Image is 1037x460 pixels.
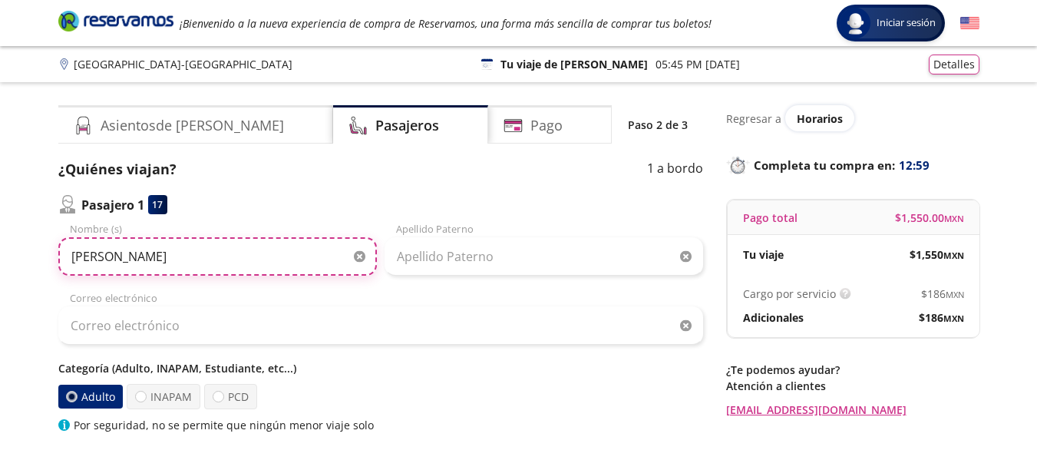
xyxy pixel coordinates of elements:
small: MXN [943,313,964,324]
h4: Pago [530,115,563,136]
h4: Pasajeros [375,115,439,136]
p: Regresar a [726,111,781,127]
p: Tu viaje de [PERSON_NAME] [500,56,648,72]
p: Adicionales [743,309,804,326]
p: Atención a clientes [726,378,979,394]
p: Pasajero 1 [81,196,144,214]
input: Apellido Paterno [385,237,703,276]
p: 1 a bordo [647,159,703,180]
span: $ 186 [919,309,964,326]
p: Cargo por servicio [743,286,836,302]
i: Brand Logo [58,9,173,32]
p: ¿Te podemos ayudar? [726,362,979,378]
input: Nombre (s) [58,237,377,276]
small: MXN [944,213,964,224]
a: Brand Logo [58,9,173,37]
span: Iniciar sesión [870,15,942,31]
p: Completa tu compra en : [726,154,979,176]
label: Adulto [58,385,122,409]
span: $ 186 [921,286,964,302]
p: Pago total [743,210,798,226]
span: Horarios [797,111,843,126]
small: MXN [943,250,964,261]
div: 17 [148,195,167,214]
span: 12:59 [899,157,930,174]
em: ¡Bienvenido a la nueva experiencia de compra de Reservamos, una forma más sencilla de comprar tus... [180,16,712,31]
a: [EMAIL_ADDRESS][DOMAIN_NAME] [726,402,979,418]
h4: Asientos de [PERSON_NAME] [101,115,284,136]
p: Paso 2 de 3 [628,117,688,133]
span: $ 1,550.00 [895,210,964,226]
p: 05:45 PM [DATE] [656,56,740,72]
p: Por seguridad, no se permite que ningún menor viaje solo [74,417,374,433]
label: INAPAM [127,384,200,409]
p: Tu viaje [743,247,784,263]
button: English [960,14,979,33]
label: PCD [204,384,257,409]
p: [GEOGRAPHIC_DATA] - [GEOGRAPHIC_DATA] [74,56,292,72]
span: $ 1,550 [910,247,964,263]
p: Categoría (Adulto, INAPAM, Estudiante, etc...) [58,360,703,376]
input: Correo electrónico [58,306,703,345]
button: Detalles [929,55,979,74]
div: Regresar a ver horarios [726,105,979,131]
small: MXN [946,289,964,300]
p: ¿Quiénes viajan? [58,159,177,180]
